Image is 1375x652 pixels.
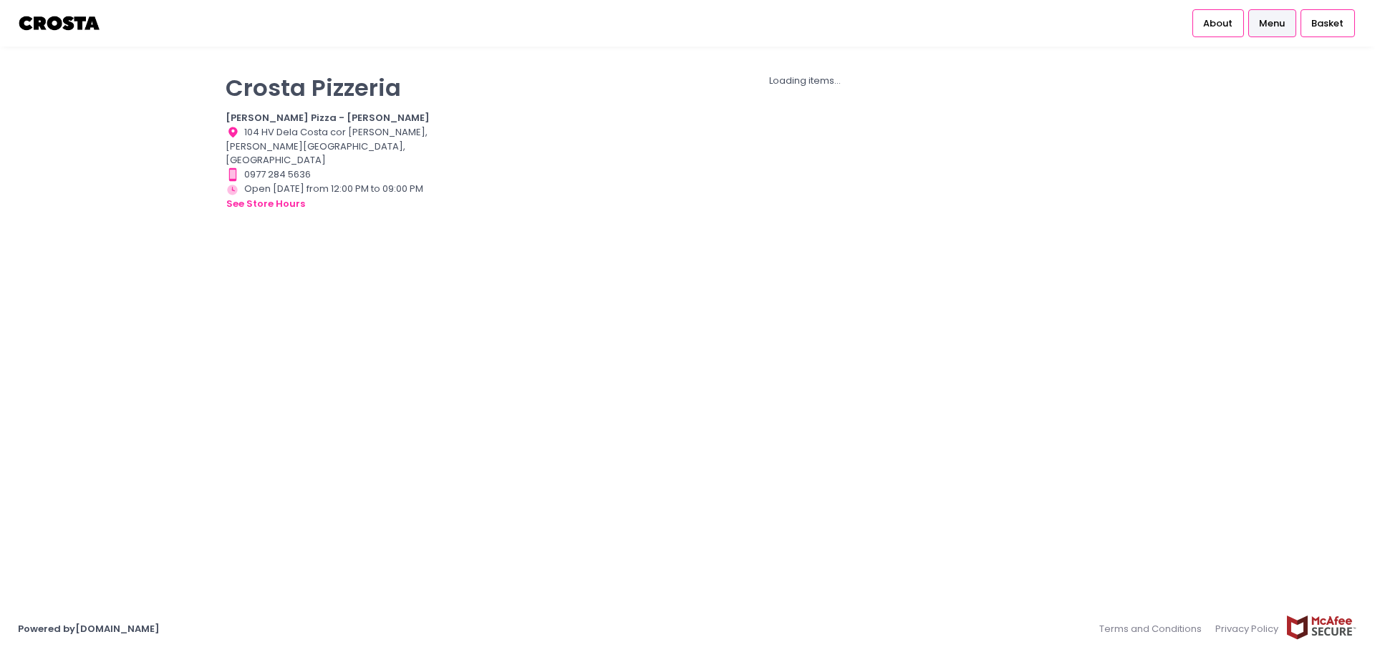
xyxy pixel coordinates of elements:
[1248,9,1296,37] a: Menu
[226,74,443,102] p: Crosta Pizzeria
[1259,16,1285,31] span: Menu
[1311,16,1343,31] span: Basket
[461,74,1149,88] div: Loading items...
[1209,615,1286,643] a: Privacy Policy
[226,196,306,212] button: see store hours
[1192,9,1244,37] a: About
[226,167,443,182] div: 0977 284 5636
[18,622,160,636] a: Powered by[DOMAIN_NAME]
[18,11,102,36] img: logo
[1099,615,1209,643] a: Terms and Conditions
[226,125,443,167] div: 104 HV Dela Costa cor [PERSON_NAME], [PERSON_NAME][GEOGRAPHIC_DATA], [GEOGRAPHIC_DATA]
[1285,615,1357,640] img: mcafee-secure
[1203,16,1232,31] span: About
[226,182,443,212] div: Open [DATE] from 12:00 PM to 09:00 PM
[226,111,430,125] b: [PERSON_NAME] Pizza - [PERSON_NAME]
